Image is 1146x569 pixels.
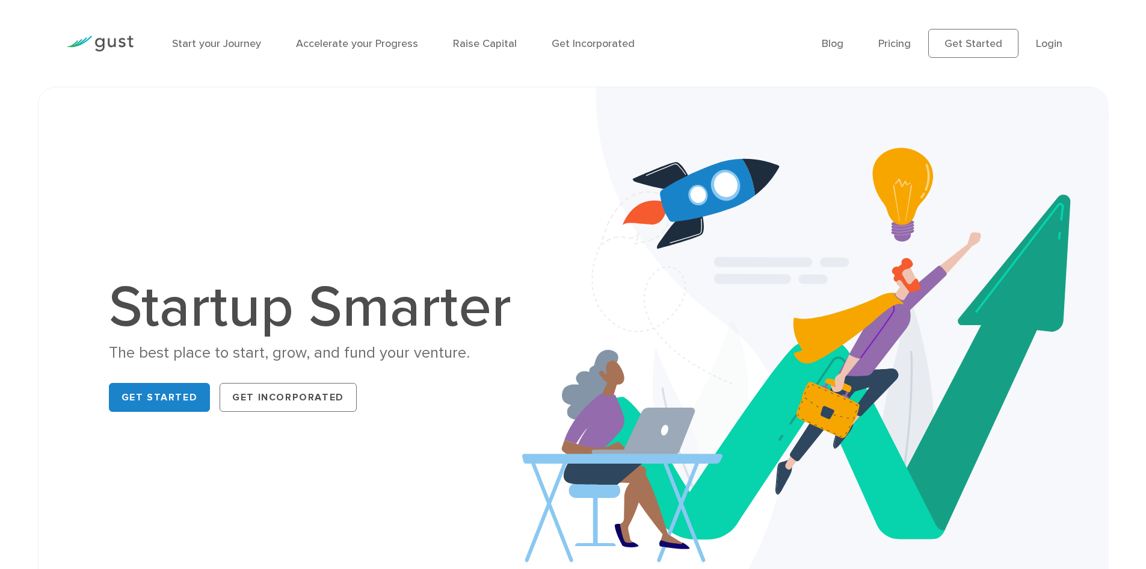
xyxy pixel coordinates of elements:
a: Get Incorporated [552,37,635,50]
a: Pricing [878,37,911,50]
a: Start your Journey [172,37,261,50]
a: Blog [822,37,843,50]
a: Get Started [928,29,1018,58]
a: Raise Capital [453,37,517,50]
a: Login [1036,37,1062,50]
div: The best place to start, grow, and fund your venture. [109,343,524,364]
a: Get Started [109,383,211,412]
a: Get Incorporated [220,383,357,412]
h1: Startup Smarter [109,279,524,337]
img: Gust Logo [66,36,134,52]
a: Accelerate your Progress [296,37,418,50]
